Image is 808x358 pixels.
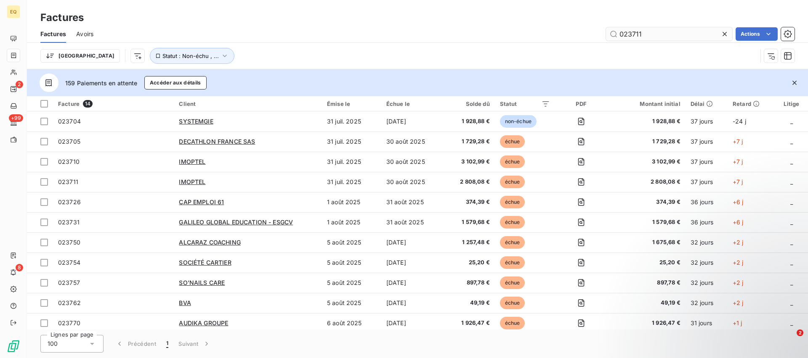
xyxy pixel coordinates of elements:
span: 49,19 € [613,299,680,307]
button: Suivant [173,335,216,353]
img: Logo LeanPay [7,340,20,353]
span: 023754 [58,259,80,266]
div: Montant initial [613,100,680,107]
span: Statut : Non-échu , ... [162,53,219,59]
span: 897,78 € [613,279,680,287]
div: Statut [500,100,550,107]
span: +6 j [733,198,744,205]
td: [DATE] [381,111,444,132]
td: 37 jours [686,132,728,152]
span: 25,20 € [449,258,489,267]
td: 5 août 2025 [322,232,381,253]
td: 31 juil. 2025 [322,172,381,192]
span: +7 j [733,178,743,185]
div: Délai [691,100,723,107]
span: _ [790,239,793,246]
span: 1 579,68 € [449,218,489,226]
span: 023762 [58,299,81,306]
div: Litige [780,100,803,107]
span: 2 [797,329,803,336]
span: échue [500,196,525,208]
span: Factures [40,30,66,38]
button: 1 [161,335,173,353]
span: 1 926,47 € [613,319,680,327]
span: échue [500,176,525,188]
span: DECATHLON FRANCE SAS [179,138,255,145]
span: 374,39 € [449,198,489,206]
span: AUDIKA GROUPE [179,319,228,326]
button: Accéder aux détails [144,76,207,89]
span: 2 808,08 € [613,178,680,186]
span: 023705 [58,138,80,145]
span: BVA [179,299,191,306]
span: échue [500,276,525,289]
div: Émise le [327,100,376,107]
span: 25,20 € [613,258,680,267]
td: 31 juil. 2025 [322,111,381,132]
div: Client [179,100,317,107]
span: Avoirs [76,30,93,38]
td: 37 jours [686,111,728,132]
span: échue [500,216,525,229]
span: _ [790,158,793,165]
button: Actions [736,27,778,41]
span: 023757 [58,279,80,286]
span: _ [790,198,793,205]
div: PDF [560,100,603,107]
span: 2 [16,81,23,88]
span: 023750 [58,239,80,246]
td: 6 août 2025 [322,313,381,333]
iframe: Intercom live chat [779,329,800,350]
span: 2 808,08 € [449,178,489,186]
span: 8 [16,264,23,271]
span: 1 675,68 € [613,238,680,247]
td: 5 août 2025 [322,293,381,313]
span: +6 j [733,218,744,226]
span: -24 j [733,118,746,125]
td: 37 jours [686,172,728,192]
span: 023726 [58,198,81,205]
span: +2 j [733,239,744,246]
span: 374,39 € [613,198,680,206]
div: EQ [7,5,20,18]
td: 31 août 2025 [381,192,444,212]
span: échue [500,317,525,329]
td: [DATE] [381,313,444,333]
span: 1 926,47 € [449,319,489,327]
span: 023770 [58,319,80,326]
span: _ [790,259,793,266]
span: GALILEO GLOBAL EDUCATION - ESGCV [179,218,293,226]
span: échue [500,135,525,148]
span: échue [500,256,525,269]
iframe: Intercom notifications message [640,276,808,335]
span: 159 Paiements en attente [65,79,138,87]
span: SOCIÉTÉ CARTIER [179,259,231,266]
button: Précédent [110,335,161,353]
button: Statut : Non-échu , ... [150,48,234,64]
td: [DATE] [381,293,444,313]
button: [GEOGRAPHIC_DATA] [40,49,120,63]
span: +99 [9,114,23,122]
td: 32 jours [686,232,728,253]
span: échue [500,155,525,168]
span: CAP EMPLOI 61 [179,198,224,205]
td: 32 jours [686,273,728,293]
td: 1 août 2025 [322,192,381,212]
span: +7 j [733,158,743,165]
td: 32 jours [686,253,728,273]
td: 36 jours [686,212,728,232]
span: _ [790,118,793,125]
span: 1 928,88 € [449,117,489,126]
span: SO'NAILS CARE [179,279,225,286]
span: 023704 [58,118,81,125]
span: _ [790,138,793,145]
span: _ [790,178,793,185]
div: Solde dû [449,100,489,107]
td: [DATE] [381,273,444,293]
span: 1 729,28 € [449,137,489,146]
input: Rechercher [606,27,732,41]
span: 1 257,48 € [449,238,489,247]
td: [DATE] [381,253,444,273]
td: 36 jours [686,192,728,212]
span: 14 [83,100,93,108]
